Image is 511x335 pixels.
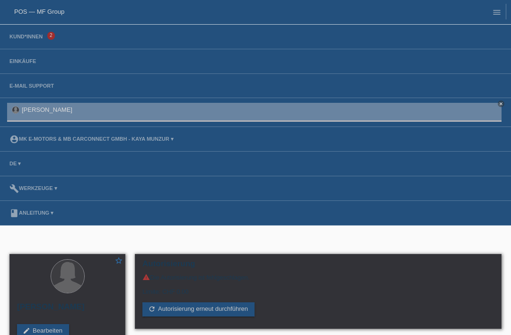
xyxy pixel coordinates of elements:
h2: Autorisierung [142,259,494,273]
a: account_circleMK E-MOTORS & MB CarConnect GmbH - Kaya Munzur ▾ [5,136,178,142]
i: build [9,184,19,193]
i: menu [492,8,502,17]
i: star_border [115,256,123,265]
i: book [9,208,19,218]
i: warning [142,273,150,281]
a: bookAnleitung ▾ [5,210,58,216]
div: Limite: CHF 0.00 [142,281,494,295]
a: POS — MF Group [14,8,64,15]
a: Kund*innen [5,34,47,39]
a: refreshAutorisierung erneut durchführen [142,302,255,317]
a: [PERSON_NAME] [22,106,72,113]
a: close [498,100,504,107]
span: 2 [47,32,55,40]
i: account_circle [9,135,19,144]
i: refresh [148,305,156,313]
i: close [499,101,503,106]
i: edit [23,327,30,335]
a: DE ▾ [5,161,26,166]
a: menu [487,9,506,15]
div: Die Autorisierung ist fehlgeschlagen. [142,273,494,281]
a: E-Mail Support [5,83,59,89]
a: Einkäufe [5,58,41,64]
a: buildWerkzeuge ▾ [5,185,62,191]
h2: [PERSON_NAME] [17,302,118,317]
a: star_border [115,256,123,266]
